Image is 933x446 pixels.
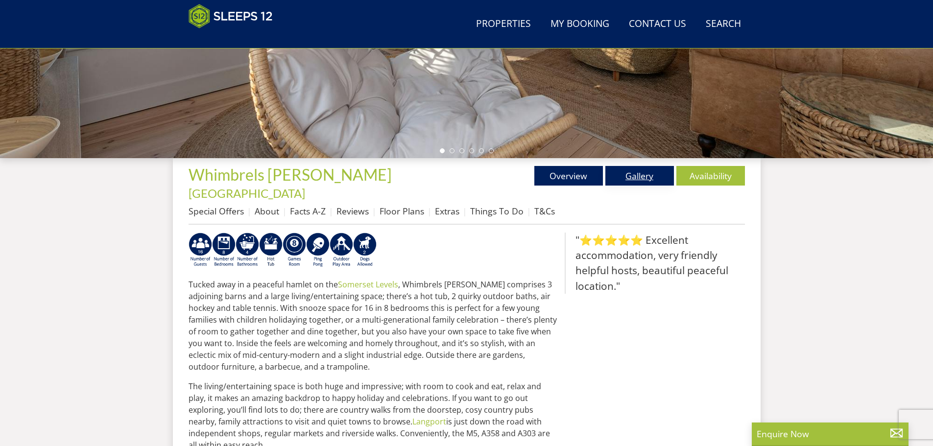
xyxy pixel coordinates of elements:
iframe: Customer reviews powered by Trustpilot [184,34,287,43]
a: Floor Plans [380,205,424,217]
a: My Booking [547,13,613,35]
img: AD_4nXcpX5uDwed6-YChlrI2BYOgXwgg3aqYHOhRm0XfZB-YtQW2NrmeCr45vGAfVKUq4uWnc59ZmEsEzoF5o39EWARlT1ewO... [259,233,283,268]
img: AD_4nXd7Jw9jimJs05Tr1qQ7rTwUvSx-Bfz59LkXg24-sba_DUSXesjeHq8ylsfaXUTs-MPS1YHn6ZRc6sK5A2zfxy6xsGlts... [189,233,212,268]
img: AD_4nXf2Q94ffpGXNmMHEqFpcKZOxu3NY14_PvGsQpDjL9A9u883-38K6QlcEQx0K0t9mf7AueqVcxRxDCE4LvZ95ovnSx9X0... [306,233,330,268]
blockquote: "⭐⭐⭐⭐⭐ Excellent accommodation, very friendly helpful hosts, beautiful peaceful location." [565,233,745,294]
a: About [255,205,279,217]
p: Enquire Now [757,427,904,440]
img: AD_4nXe7_8LrJK20fD9VNWAdfykBvHkWcczWBt5QOadXbvIwJqtaRaRf-iI0SeDpMmH1MdC9T1Vy22FMXzzjMAvSuTB5cJ7z5... [353,233,377,268]
a: Whimbrels [PERSON_NAME] [189,165,395,184]
a: Gallery [605,166,674,186]
a: Extras [435,205,459,217]
a: Things To Do [470,205,524,217]
a: Search [702,13,745,35]
img: AD_4nXdrZMsjcYNLGsKuA84hRzvIbesVCpXJ0qqnwZoX5ch9Zjv73tWe4fnFRs2gJ9dSiUubhZXckSJX_mqrZBmYExREIfryF... [283,233,306,268]
a: Overview [534,166,603,186]
a: Properties [472,13,535,35]
a: Langport [412,416,446,427]
img: AD_4nXfjdDqPkGBf7Vpi6H87bmAUe5GYCbodrAbU4sf37YN55BCjSXGx5ZgBV7Vb9EJZsXiNVuyAiuJUB3WVt-w9eJ0vaBcHg... [330,233,353,268]
img: Sleeps 12 [189,4,273,28]
a: Somerset Levels [338,279,398,290]
img: AD_4nXcy0HGcWq0J58LOYxlnSwjVFwquWFvCZzbxSKcxp4HYiQm3ScM_WSVrrYu9bYRIOW8FKoV29fZURc5epz-Si4X9-ID0x... [236,233,259,268]
a: [GEOGRAPHIC_DATA] [189,186,305,200]
span: Whimbrels [PERSON_NAME] [189,165,392,184]
a: Reviews [336,205,369,217]
img: AD_4nXe1XpTIAEHoz5nwg3FCfZpKQDpRv3p1SxNSYWA7LaRp_HGF3Dt8EJSQLVjcZO3YeF2IOuV2C9mjk8Bx5AyTaMC9IedN7... [212,233,236,268]
p: Tucked away in a peaceful hamlet on the , Whimbrels [PERSON_NAME] comprises 3 adjoining barns and... [189,279,557,373]
a: T&Cs [534,205,555,217]
a: Contact Us [625,13,690,35]
a: Availability [676,166,745,186]
a: Special Offers [189,205,244,217]
a: Facts A-Z [290,205,326,217]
